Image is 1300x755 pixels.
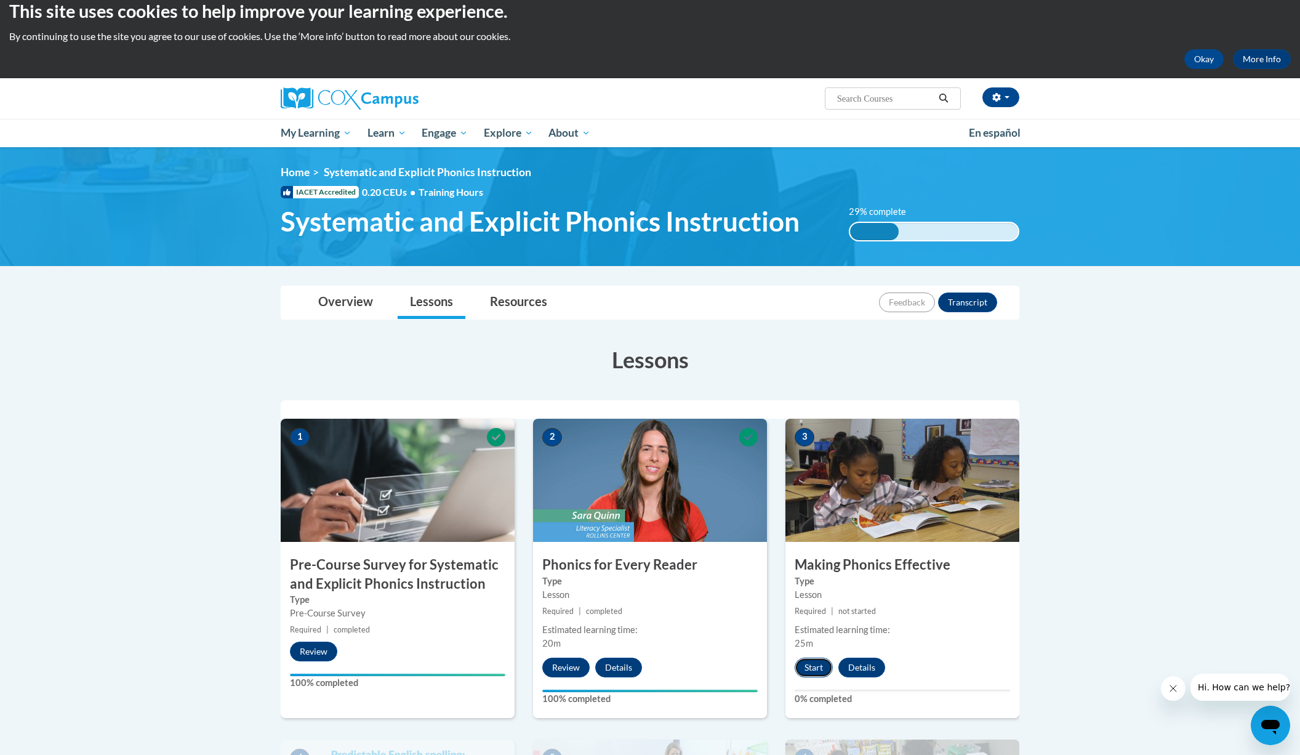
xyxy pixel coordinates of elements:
[290,607,505,620] div: Pre-Course Survey
[484,126,533,140] span: Explore
[586,607,622,616] span: completed
[290,428,310,446] span: 1
[281,419,515,542] img: Course Image
[982,87,1019,107] button: Account Settings
[324,166,531,179] span: Systematic and Explicit Phonics Instruction
[542,623,758,637] div: Estimated learning time:
[838,607,876,616] span: not started
[938,293,997,312] button: Transcript
[398,286,465,319] a: Lessons
[795,428,814,446] span: 3
[290,625,321,634] span: Required
[362,185,419,199] span: 0.20 CEUs
[290,674,505,676] div: Your progress
[281,344,1019,375] h3: Lessons
[542,575,758,588] label: Type
[934,91,953,106] button: Search
[579,607,581,616] span: |
[542,692,758,706] label: 100% completed
[533,555,767,575] h3: Phonics for Every Reader
[533,419,767,542] img: Course Image
[961,120,1029,146] a: En español
[326,625,329,634] span: |
[290,676,505,690] label: 100% completed
[422,126,468,140] span: Engage
[548,126,590,140] span: About
[795,607,826,616] span: Required
[273,119,359,147] a: My Learning
[1251,706,1290,745] iframe: Button to launch messaging window
[795,658,833,677] button: Start
[795,588,1010,602] div: Lesson
[1233,49,1291,69] a: More Info
[542,690,758,692] div: Your progress
[785,555,1019,575] h3: Making Phonics Effective
[1161,676,1186,701] iframe: Close message
[1190,674,1290,701] iframe: Message from company
[281,126,351,140] span: My Learning
[849,205,920,219] label: 29% complete
[969,126,1021,139] span: En español
[795,623,1010,637] div: Estimated learning time:
[795,638,813,648] span: 25m
[334,625,370,634] span: completed
[541,119,599,147] a: About
[879,293,935,312] button: Feedback
[281,555,515,594] h3: Pre-Course Survey for Systematic and Explicit Phonics Instruction
[785,419,1019,542] img: Course Image
[595,658,642,677] button: Details
[850,223,899,240] div: 29% complete
[281,166,310,179] a: Home
[795,575,1010,588] label: Type
[831,607,833,616] span: |
[281,186,359,198] span: IACET Accredited
[542,658,590,677] button: Review
[1184,49,1224,69] button: Okay
[410,186,415,198] span: •
[478,286,560,319] a: Resources
[367,126,406,140] span: Learn
[419,186,483,198] span: Training Hours
[795,692,1010,706] label: 0% completed
[290,593,505,607] label: Type
[281,205,800,238] span: Systematic and Explicit Phonics Instruction
[542,607,574,616] span: Required
[306,286,385,319] a: Overview
[9,30,1291,43] p: By continuing to use the site you agree to our use of cookies. Use the ‘More info’ button to read...
[476,119,541,147] a: Explore
[414,119,476,147] a: Engage
[542,638,561,648] span: 20m
[262,119,1038,147] div: Main menu
[290,642,337,661] button: Review
[281,87,419,110] img: Cox Campus
[281,87,515,110] a: Cox Campus
[542,428,562,446] span: 2
[542,588,758,602] div: Lesson
[359,119,414,147] a: Learn
[838,658,885,677] button: Details
[836,91,934,106] input: Search Courses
